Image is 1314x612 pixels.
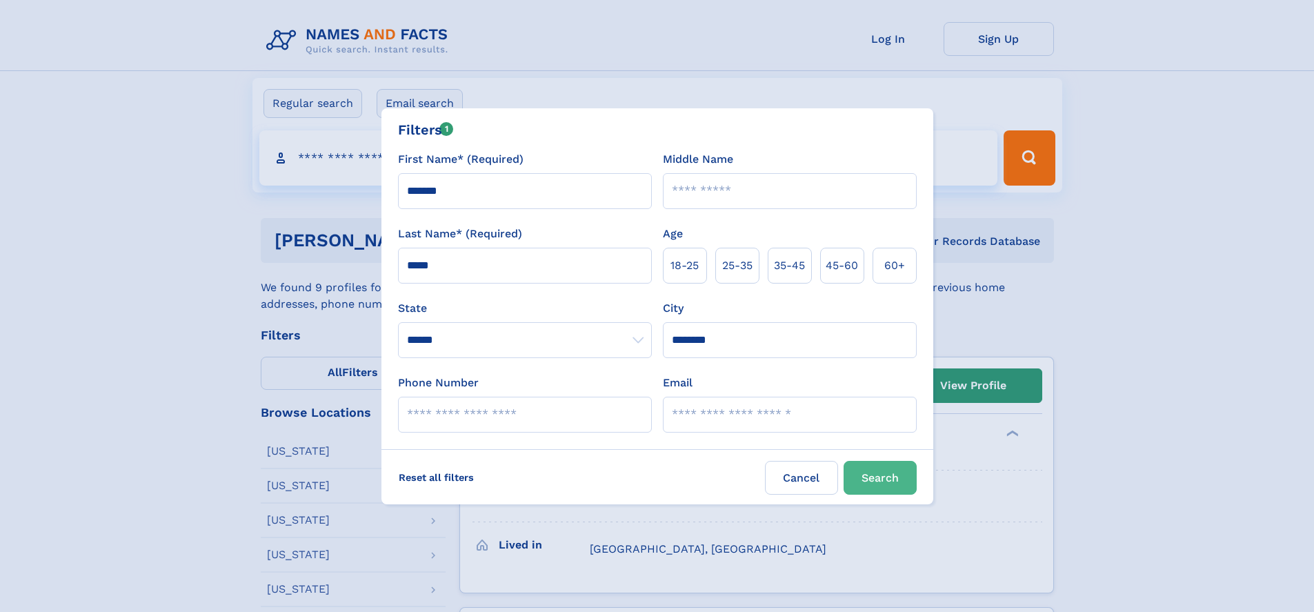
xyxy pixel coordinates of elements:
[670,257,699,274] span: 18‑25
[663,151,733,168] label: Middle Name
[663,300,684,317] label: City
[663,375,693,391] label: Email
[398,226,522,242] label: Last Name* (Required)
[398,119,454,140] div: Filters
[826,257,858,274] span: 45‑60
[774,257,805,274] span: 35‑45
[884,257,905,274] span: 60+
[398,151,524,168] label: First Name* (Required)
[663,226,683,242] label: Age
[398,375,479,391] label: Phone Number
[844,461,917,495] button: Search
[765,461,838,495] label: Cancel
[398,300,652,317] label: State
[390,461,483,494] label: Reset all filters
[722,257,753,274] span: 25‑35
